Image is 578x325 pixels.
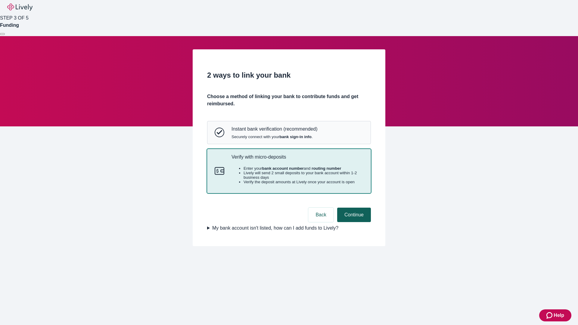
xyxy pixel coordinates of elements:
strong: bank sign-in info [279,135,312,139]
strong: routing number [312,166,341,171]
button: Zendesk support iconHelp [539,309,571,321]
li: Enter your and [244,166,363,171]
button: Continue [337,208,371,222]
strong: bank account number [262,166,304,171]
p: Verify with micro-deposits [232,154,363,160]
svg: Zendesk support icon [546,312,554,319]
h4: Choose a method of linking your bank to contribute funds and get reimbursed. [207,93,371,107]
span: Help [554,312,564,319]
span: Securely connect with your . [232,135,317,139]
h2: 2 ways to link your bank [207,70,371,81]
li: Lively will send 2 small deposits to your bank account within 1-2 business days [244,171,363,180]
button: Back [308,208,334,222]
p: Instant bank verification (recommended) [232,126,317,132]
button: Micro-depositsVerify with micro-depositsEnter yourbank account numberand routing numberLively wil... [207,149,371,193]
li: Verify the deposit amounts at Lively once your account is open [244,180,363,184]
svg: Instant bank verification [215,128,224,137]
svg: Micro-deposits [215,166,224,176]
summary: My bank account isn't listed, how can I add funds to Lively? [207,224,371,232]
button: Instant bank verificationInstant bank verification (recommended)Securely connect with yourbank si... [207,121,371,144]
img: Lively [7,4,33,11]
